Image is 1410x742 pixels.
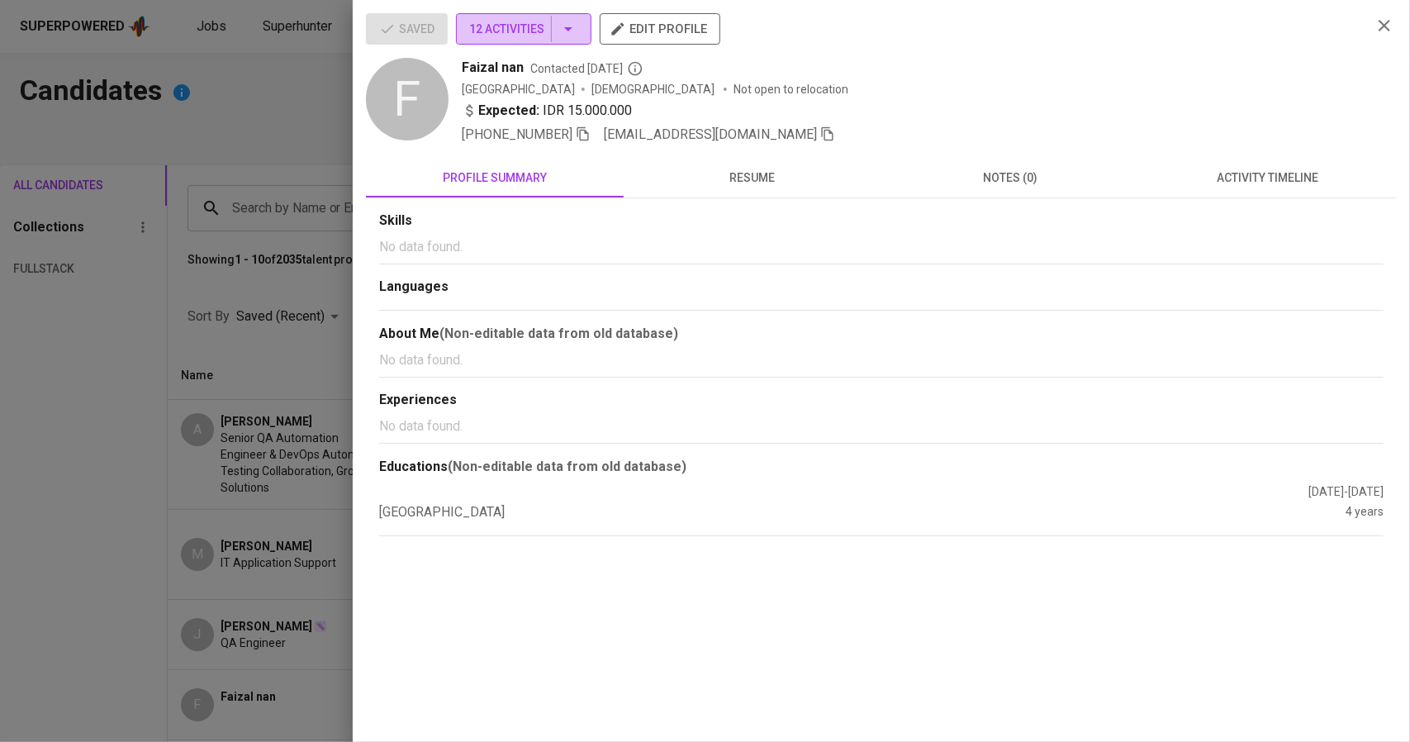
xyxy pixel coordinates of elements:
[613,18,707,40] span: edit profile
[379,237,1384,257] p: No data found.
[530,60,643,77] span: Contacted [DATE]
[379,278,1384,297] div: Languages
[462,81,575,98] div: [GEOGRAPHIC_DATA]
[448,459,686,474] b: (Non-editable data from old database)
[366,58,449,140] div: F
[469,19,578,40] span: 12 Activities
[627,60,643,77] svg: By Batam recruiter
[1149,168,1387,188] span: activity timeline
[379,212,1384,231] div: Skills
[439,326,678,341] b: (Non-editable data from old database)
[600,21,720,35] a: edit profile
[379,457,1384,477] div: Educations
[478,101,539,121] b: Expected:
[379,391,1384,410] div: Experiences
[379,416,1384,436] p: No data found.
[604,126,817,142] span: [EMAIL_ADDRESS][DOMAIN_NAME]
[1308,485,1384,498] span: [DATE] - [DATE]
[1346,503,1384,522] div: 4 years
[379,350,1384,370] p: No data found.
[379,503,1346,522] div: [GEOGRAPHIC_DATA]
[462,101,632,121] div: IDR 15.000.000
[379,324,1384,344] div: About Me
[634,168,871,188] span: resume
[462,58,524,78] span: Faizal nan
[462,126,572,142] span: [PHONE_NUMBER]
[376,168,614,188] span: profile summary
[600,13,720,45] button: edit profile
[456,13,591,45] button: 12 Activities
[891,168,1129,188] span: notes (0)
[591,81,717,98] span: [DEMOGRAPHIC_DATA]
[733,81,848,98] p: Not open to relocation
